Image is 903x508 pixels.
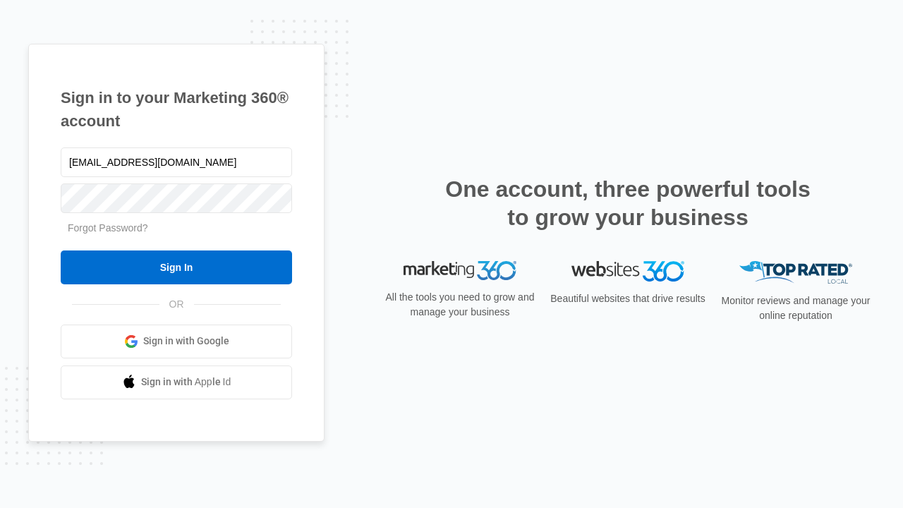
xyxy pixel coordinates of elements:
[61,250,292,284] input: Sign In
[441,175,815,231] h2: One account, three powerful tools to grow your business
[381,290,539,320] p: All the tools you need to grow and manage your business
[61,325,292,358] a: Sign in with Google
[571,261,684,282] img: Websites 360
[141,375,231,389] span: Sign in with Apple Id
[61,147,292,177] input: Email
[68,222,148,234] a: Forgot Password?
[549,291,707,306] p: Beautiful websites that drive results
[717,294,875,323] p: Monitor reviews and manage your online reputation
[404,261,516,281] img: Marketing 360
[61,365,292,399] a: Sign in with Apple Id
[143,334,229,349] span: Sign in with Google
[159,297,194,312] span: OR
[61,86,292,133] h1: Sign in to your Marketing 360® account
[739,261,852,284] img: Top Rated Local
